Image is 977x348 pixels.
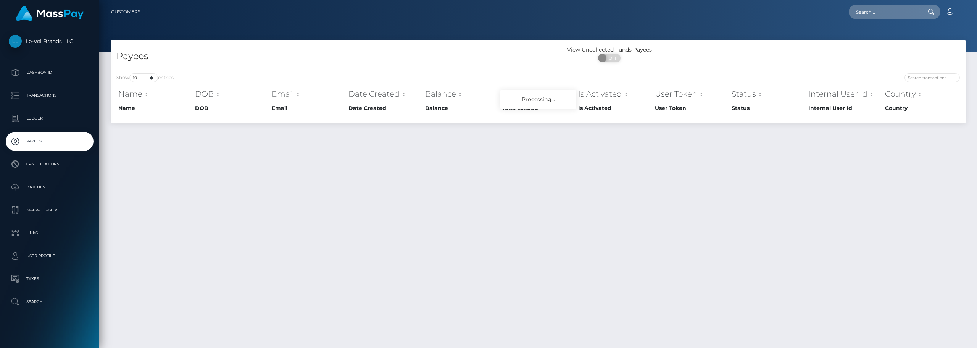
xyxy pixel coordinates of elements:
[9,227,90,239] p: Links
[347,86,423,102] th: Date Created
[883,102,960,114] th: Country
[9,181,90,193] p: Batches
[849,5,921,19] input: Search...
[193,102,270,114] th: DOB
[6,86,94,105] a: Transactions
[9,204,90,216] p: Manage Users
[9,273,90,285] p: Taxes
[347,102,423,114] th: Date Created
[6,155,94,174] a: Cancellations
[111,4,140,20] a: Customers
[9,296,90,308] p: Search
[9,113,90,124] p: Ledger
[500,86,577,102] th: Total Loaded
[653,102,730,114] th: User Token
[9,250,90,262] p: User Profile
[576,86,653,102] th: Is Activated
[116,102,193,114] th: Name
[602,54,621,62] span: OFF
[6,269,94,288] a: Taxes
[883,86,960,102] th: Country
[193,86,270,102] th: DOB
[129,73,158,82] select: Showentries
[6,132,94,151] a: Payees
[9,35,22,48] img: Le-Vel Brands LLC
[576,102,653,114] th: Is Activated
[6,246,94,265] a: User Profile
[904,73,960,82] input: Search transactions
[116,86,193,102] th: Name
[6,38,94,45] span: Le-Vel Brands LLC
[6,109,94,128] a: Ledger
[423,102,500,114] th: Balance
[116,73,174,82] label: Show entries
[6,201,94,220] a: Manage Users
[538,46,680,54] div: View Uncollected Funds Payees
[500,90,576,109] div: Processing...
[6,178,94,197] a: Batches
[806,86,883,102] th: Internal User Id
[6,292,94,311] a: Search
[270,86,347,102] th: Email
[730,86,806,102] th: Status
[6,223,94,243] a: Links
[653,86,730,102] th: User Token
[9,67,90,78] p: Dashboard
[6,63,94,82] a: Dashboard
[423,86,500,102] th: Balance
[16,6,84,21] img: MassPay Logo
[9,136,90,147] p: Payees
[9,90,90,101] p: Transactions
[116,50,532,63] h4: Payees
[730,102,806,114] th: Status
[270,102,347,114] th: Email
[9,159,90,170] p: Cancellations
[806,102,883,114] th: Internal User Id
